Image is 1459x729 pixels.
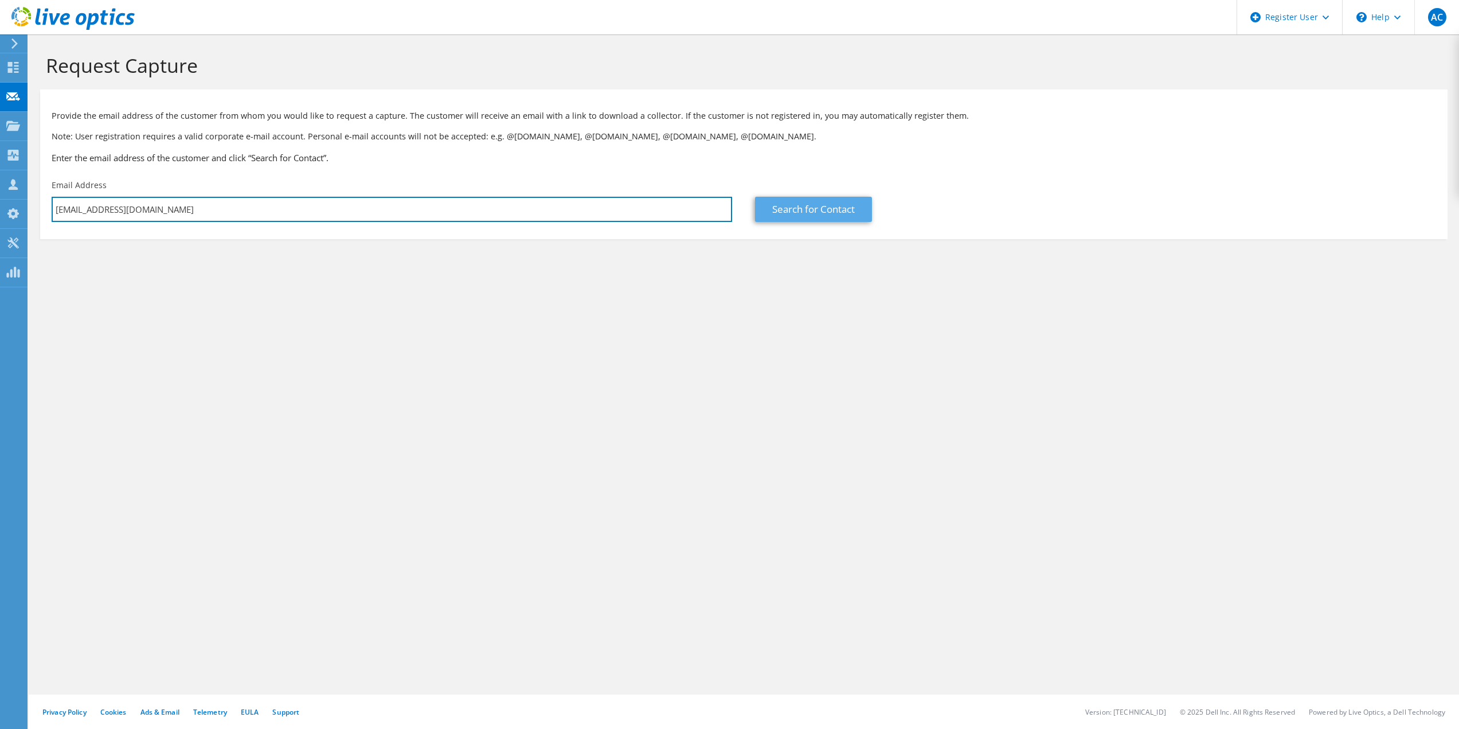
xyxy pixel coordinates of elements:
[52,110,1436,122] p: Provide the email address of the customer from whom you would like to request a capture. The cust...
[46,53,1436,77] h1: Request Capture
[1428,8,1446,26] span: AC
[52,151,1436,164] h3: Enter the email address of the customer and click “Search for Contact”.
[272,707,299,717] a: Support
[42,707,87,717] a: Privacy Policy
[1085,707,1166,717] li: Version: [TECHNICAL_ID]
[140,707,179,717] a: Ads & Email
[52,130,1436,143] p: Note: User registration requires a valid corporate e-mail account. Personal e-mail accounts will ...
[241,707,259,717] a: EULA
[755,197,872,222] a: Search for Contact
[52,180,107,191] label: Email Address
[1180,707,1295,717] li: © 2025 Dell Inc. All Rights Reserved
[1309,707,1445,717] li: Powered by Live Optics, a Dell Technology
[1356,12,1367,22] svg: \n
[193,707,227,717] a: Telemetry
[100,707,127,717] a: Cookies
